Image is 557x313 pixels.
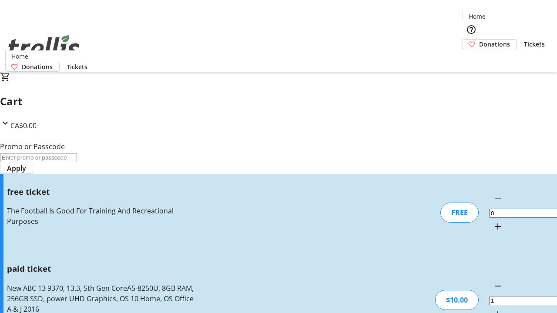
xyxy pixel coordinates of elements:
span: Donations [479,40,510,49]
span: Home [11,52,28,61]
a: Home [463,12,491,21]
button: Help [463,21,480,38]
span: Home [469,12,486,21]
a: Home [6,52,34,61]
span: CA$0.00 [10,121,37,130]
button: Cart [463,49,480,67]
div: FREE [440,203,479,223]
img: Orient E2E Organization eZL6tGAG7r's Logo [5,25,83,69]
span: Donations [22,62,53,71]
div: The Football Is Good For Training And Recreational Purposes [7,206,197,226]
h3: free ticket [7,186,197,198]
a: Donations [5,62,60,72]
div: $10.00 [435,290,479,310]
a: Tickets [517,40,552,49]
span: Tickets [524,40,545,49]
button: Increment by one [489,218,507,235]
h3: paid ticket [7,263,197,275]
button: Decrement by one [489,277,507,295]
a: Tickets [60,62,94,71]
span: Apply [7,163,26,173]
a: Donations [463,39,517,49]
span: Tickets [67,62,87,71]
